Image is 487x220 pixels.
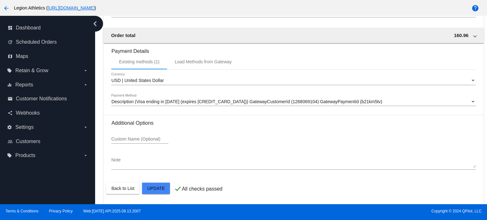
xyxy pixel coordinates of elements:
[16,139,40,144] span: Customers
[111,78,476,83] mat-select: Currency
[111,78,164,83] span: USD | United States Dollar
[142,183,170,194] button: Update
[111,99,476,104] mat-select: Payment Method
[16,39,57,45] span: Scheduled Orders
[147,186,165,191] span: Update
[83,82,88,87] i: arrow_drop_down
[119,59,159,64] div: Existing methods (1)
[8,40,13,45] i: update
[8,110,13,116] i: share
[111,33,135,38] span: Order total
[182,186,222,192] p: All checks passed
[8,54,13,59] i: map
[111,43,476,54] h3: Payment Details
[8,25,13,30] i: dashboard
[83,209,141,213] a: Web:[DATE] API:2025.08.13.2007
[111,120,476,126] h3: Additional Options
[3,4,10,12] mat-icon: arrow_back
[8,37,88,47] a: update Scheduled Orders
[5,209,38,213] a: Terms & Conditions
[49,209,73,213] a: Privacy Policy
[83,68,88,73] i: arrow_drop_down
[471,4,479,12] mat-icon: help
[8,139,13,144] i: people_outline
[8,108,88,118] a: share Webhooks
[15,124,34,130] span: Settings
[7,82,12,87] i: equalizer
[8,51,88,61] a: map Maps
[8,23,88,33] a: dashboard Dashboard
[16,25,41,31] span: Dashboard
[16,96,67,102] span: Customer Notifications
[249,209,482,213] span: Copyright © 2024 QPilot, LLC
[7,125,12,130] i: settings
[15,153,35,158] span: Products
[103,28,484,43] mat-expansion-panel-header: Order total 160.96
[90,19,100,29] i: chevron_left
[15,82,33,88] span: Reports
[48,5,95,10] a: [URL][DOMAIN_NAME]
[8,94,88,104] a: email Customer Notifications
[16,53,28,59] span: Maps
[174,185,182,192] mat-icon: check
[16,110,40,116] span: Webhooks
[15,68,48,73] span: Retain & Grow
[111,137,168,142] input: Custom Name (Optional)
[83,153,88,158] i: arrow_drop_down
[111,186,134,191] span: Back to List
[106,183,139,194] button: Back to List
[8,136,88,147] a: people_outline Customers
[454,33,469,38] span: 160.96
[83,125,88,130] i: arrow_drop_down
[14,5,96,10] span: Legion Athletics ( )
[7,68,12,73] i: local_offer
[175,59,232,64] div: Load Methods from Gateway
[8,96,13,101] i: email
[7,153,12,158] i: local_offer
[111,99,382,104] span: Description (Visa ending in [DATE] (expires [CREDIT_CARD_DATA])) GatewayCustomerId (1268069104) G...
